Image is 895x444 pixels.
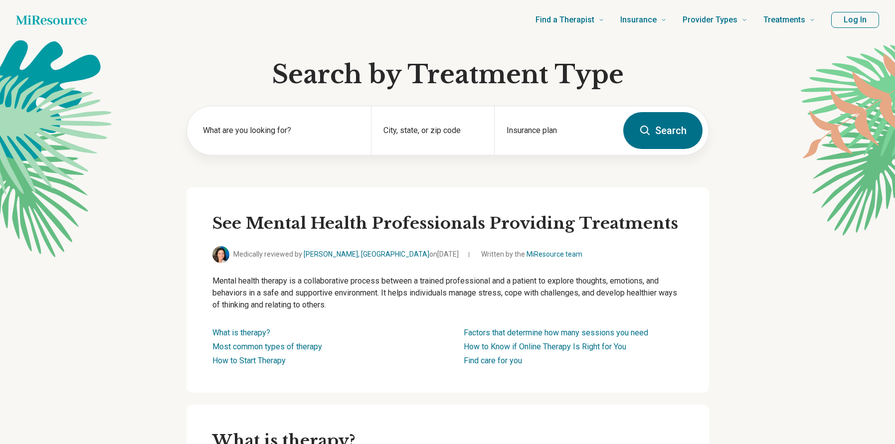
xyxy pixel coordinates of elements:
[623,112,703,149] button: Search
[464,356,522,365] a: Find care for you
[212,342,322,351] a: Most common types of therapy
[763,13,805,27] span: Treatments
[212,275,683,311] p: Mental health therapy is a collaborative process between a trained professional and a patient to ...
[481,249,582,260] span: Written by the
[16,10,87,30] a: Home page
[233,249,459,260] span: Medically reviewed by
[536,13,594,27] span: Find a Therapist
[683,13,737,27] span: Provider Types
[620,13,657,27] span: Insurance
[212,356,286,365] a: How to Start Therapy
[464,328,648,337] a: Factors that determine how many sessions you need
[527,250,582,258] a: MiResource team
[304,250,429,258] a: [PERSON_NAME], [GEOGRAPHIC_DATA]
[203,125,359,137] label: What are you looking for?
[186,60,709,90] h1: Search by Treatment Type
[429,250,459,258] span: on [DATE]
[212,213,683,234] h2: See Mental Health Professionals Providing Treatments
[464,342,626,351] a: How to Know if Online Therapy Is Right for You
[212,328,270,337] a: What is therapy?
[831,12,879,28] button: Log In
